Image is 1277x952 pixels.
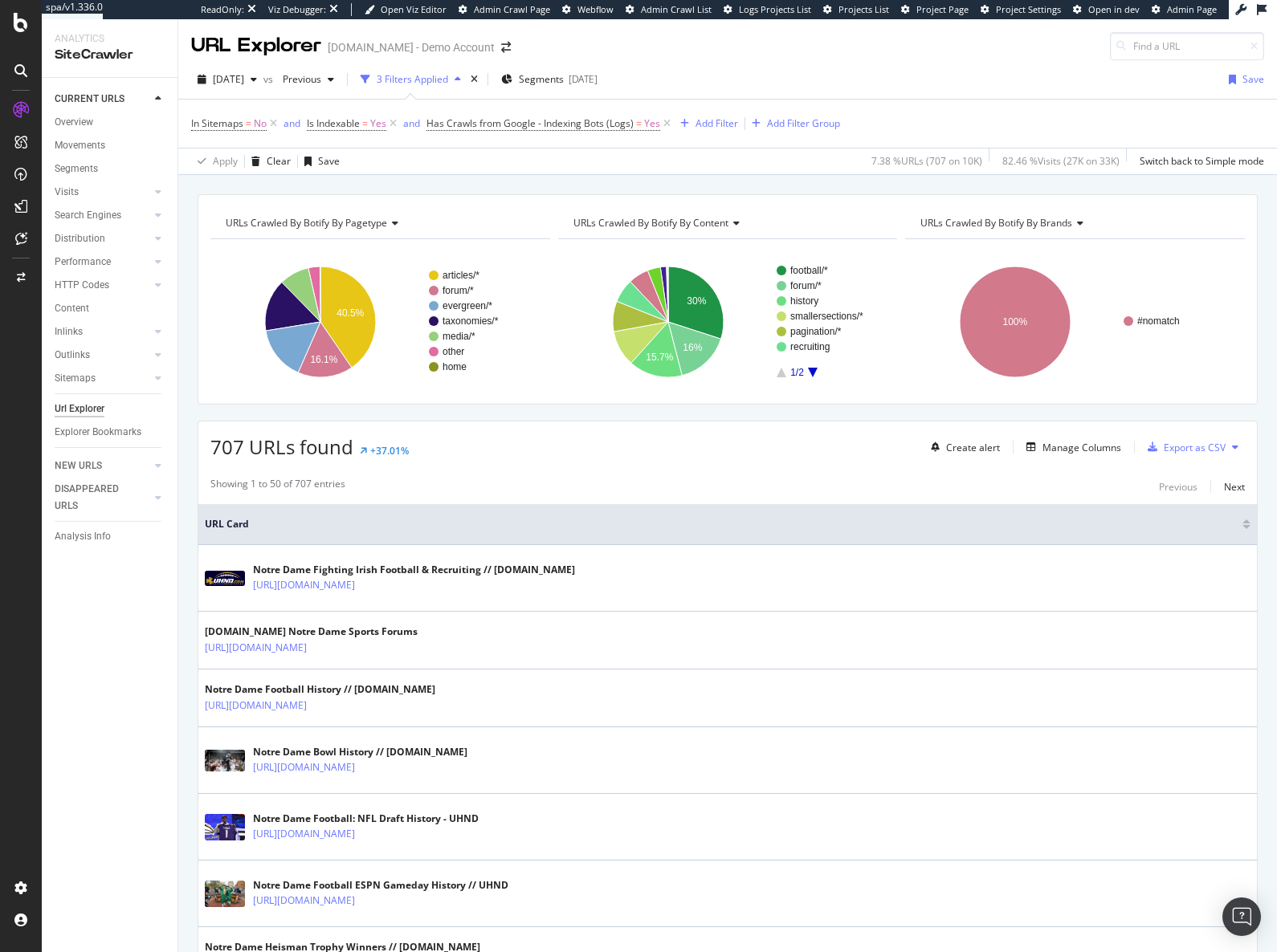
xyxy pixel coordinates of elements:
div: and [403,116,420,130]
a: Analysis Info [55,528,166,545]
a: Logs Projects List [724,3,811,16]
div: DISAPPEARED URLS [55,481,136,515]
div: arrow-right-arrow-left [501,42,511,53]
span: Project Settings [996,3,1061,15]
button: Save [1222,67,1264,92]
a: Movements [55,137,166,154]
a: Project Page [901,3,969,16]
span: Previous [276,72,321,86]
div: Notre Dame Football ESPN Gameday History // UHND [253,878,508,893]
div: Save [318,154,340,168]
span: Projects List [838,3,889,15]
text: evergreen/* [443,300,492,311]
div: Content [55,300,89,317]
span: Yes [370,112,386,135]
a: NEW URLS [55,458,150,474]
span: vs [263,72,276,86]
div: Segments [55,161,98,177]
img: main image [205,750,245,771]
a: Url Explorer [55,401,166,417]
text: history [790,295,818,307]
div: Visits [55,184,79,201]
div: Overview [55,114,93,131]
a: Open Viz Editor [365,3,447,16]
a: Explorer Bookmarks [55,424,166,441]
text: 1/2 [790,367,804,378]
img: main image [205,814,245,840]
text: other [443,346,464,357]
img: main image [205,571,245,586]
div: ReadOnly: [201,3,244,16]
svg: A chart. [210,252,545,392]
div: Apply [213,154,238,168]
a: [URL][DOMAIN_NAME] [253,893,355,909]
span: Open in dev [1088,3,1140,15]
button: Clear [245,148,291,174]
text: articles/* [443,270,479,281]
div: 3 Filters Applied [377,72,448,86]
img: main image [205,881,245,907]
span: URLs Crawled By Botify By pagetype [226,216,387,230]
text: media/* [443,331,475,342]
a: CURRENT URLS [55,91,150,108]
a: HTTP Codes [55,277,150,294]
text: home [443,361,467,372]
div: Movements [55,137,105,154]
div: Previous [1159,480,1197,494]
div: [DOMAIN_NAME] - Demo Account [328,39,495,55]
a: Projects List [823,3,889,16]
button: 3 Filters Applied [354,67,467,92]
span: 2025 Aug. 11th [213,72,244,86]
a: [URL][DOMAIN_NAME] [253,759,355,775]
div: [DOMAIN_NAME] Notre Dame Sports Forums [205,624,418,639]
div: Clear [267,154,291,168]
text: taxonomies/* [443,315,499,327]
a: Project Settings [981,3,1061,16]
div: [DATE] [569,72,598,86]
button: Next [1224,477,1245,496]
text: 30% [687,295,706,307]
a: Search Engines [55,207,150,224]
a: Sitemaps [55,370,150,387]
div: +37.01% [370,444,409,458]
span: Is Indexable [307,116,360,130]
svg: A chart. [905,252,1240,392]
div: Switch back to Simple mode [1140,154,1264,168]
div: and [284,116,300,130]
text: 100% [1003,316,1028,328]
div: Analytics [55,32,165,46]
div: NEW URLS [55,458,102,474]
a: Performance [55,254,150,271]
span: Admin Crawl Page [474,3,550,15]
a: Content [55,300,166,317]
span: Segments [519,72,564,86]
div: Explorer Bookmarks [55,424,141,441]
div: 7.38 % URLs ( 707 on 10K ) [871,154,982,168]
span: Has Crawls from Google - Indexing Bots (Logs) [426,116,634,130]
span: URLs Crawled By Botify By content [573,216,728,230]
button: Apply [191,148,238,174]
a: Admin Crawl Page [459,3,550,16]
div: Create alert [946,441,1000,454]
a: Webflow [562,3,614,16]
span: Admin Crawl List [641,3,712,15]
a: Distribution [55,230,150,247]
span: = [246,116,251,130]
div: Analysis Info [55,528,111,545]
button: Previous [1159,477,1197,496]
button: Add Filter [674,114,738,133]
button: Switch back to Simple mode [1133,148,1264,174]
text: smallersections/* [790,311,863,322]
div: Sitemaps [55,370,96,387]
a: Outlinks [55,347,150,364]
text: 15.7% [646,352,673,363]
button: Manage Columns [1020,437,1121,457]
button: and [284,116,300,131]
a: [URL][DOMAIN_NAME] [253,826,355,842]
text: forum/* [790,280,822,291]
text: pagination/* [790,326,842,337]
div: Export as CSV [1164,441,1226,454]
div: Add Filter Group [767,116,840,130]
